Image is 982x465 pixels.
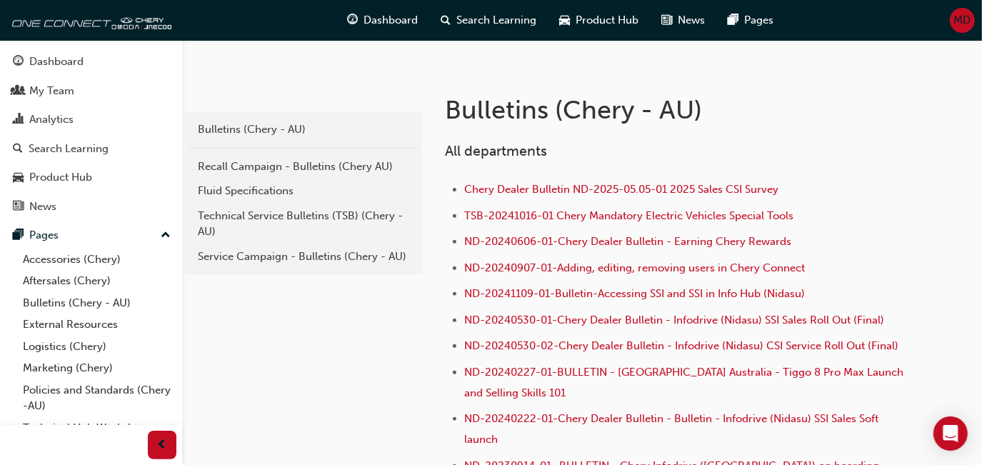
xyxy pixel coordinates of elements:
[17,336,176,358] a: Logistics (Chery)
[191,117,416,142] a: Bulletins (Chery - AU)
[464,235,791,248] a: ND-20240606-01-Chery Dealer Bulletin - Earning Chery Rewards
[441,11,451,29] span: search-icon
[464,339,898,352] a: ND-20240530-02-Chery Dealer Bulletin - Infodrive (Nidasu) CSI Service Roll Out (Final)
[6,106,176,133] a: Analytics
[576,12,639,29] span: Product Hub
[29,141,109,157] div: Search Learning
[13,143,23,156] span: search-icon
[6,222,176,249] button: Pages
[17,417,176,455] a: Technical Hub Workshop information
[161,226,171,245] span: up-icon
[17,249,176,271] a: Accessories (Chery)
[198,121,409,138] div: Bulletins (Chery - AU)
[29,227,59,244] div: Pages
[457,12,537,29] span: Search Learning
[548,6,651,35] a: car-iconProduct Hub
[13,171,24,184] span: car-icon
[6,136,176,162] a: Search Learning
[198,208,409,240] div: Technical Service Bulletins (TSB) (Chery - AU)
[348,11,359,29] span: guage-icon
[728,11,739,29] span: pages-icon
[445,94,873,126] h1: Bulletins (Chery - AU)
[560,11,571,29] span: car-icon
[17,379,176,417] a: Policies and Standards (Chery -AU)
[17,292,176,314] a: Bulletins (Chery - AU)
[6,194,176,220] a: News
[6,78,176,104] a: My Team
[17,314,176,336] a: External Resources
[717,6,786,35] a: pages-iconPages
[464,261,805,274] a: ND-20240907-01-Adding, editing, removing users in Chery Connect
[464,366,906,399] a: ND-20240227-01-BULLETIN - [GEOGRAPHIC_DATA] Australia - Tiggo 8 Pro Max Launch and Selling Skills...
[29,169,92,186] div: Product Hub
[7,6,171,34] img: oneconnect
[6,49,176,75] a: Dashboard
[191,154,416,179] a: Recall Campaign - Bulletins (Chery AU)
[933,416,968,451] div: Open Intercom Messenger
[198,183,409,199] div: Fluid Specifications
[13,56,24,69] span: guage-icon
[954,12,971,29] span: MD
[29,83,74,99] div: My Team
[464,209,793,222] a: TSB-20241016-01 Chery Mandatory Electric Vehicles Special Tools
[157,436,168,454] span: prev-icon
[651,6,717,35] a: news-iconNews
[13,85,24,98] span: people-icon
[198,249,409,265] div: Service Campaign - Bulletins (Chery - AU)
[191,179,416,204] a: Fluid Specifications
[336,6,430,35] a: guage-iconDashboard
[464,287,805,300] a: ND-20241109-01-Bulletin-Accessing SSI and SSI in Info Hub (Nidasu)
[745,12,774,29] span: Pages
[445,143,547,159] span: All departments
[13,114,24,126] span: chart-icon
[6,164,176,191] a: Product Hub
[364,12,419,29] span: Dashboard
[29,54,84,70] div: Dashboard
[678,12,706,29] span: News
[13,229,24,242] span: pages-icon
[17,270,176,292] a: Aftersales (Chery)
[29,199,56,215] div: News
[464,183,778,196] a: Chery Dealer Bulletin ND-2025-05.05-01 2025 Sales CSI Survey
[464,412,881,446] a: ND-20240222-01-Chery Dealer Bulletin - Bulletin - Infodrive (Nidasu) SSI Sales Soft launch
[198,159,409,175] div: Recall Campaign - Bulletins (Chery AU)
[29,111,74,128] div: Analytics
[13,201,24,214] span: news-icon
[17,357,176,379] a: Marketing (Chery)
[950,8,975,33] button: MD
[191,244,416,269] a: Service Campaign - Bulletins (Chery - AU)
[464,314,884,326] a: ND-20240530-01-Chery Dealer Bulletin - Infodrive (Nidasu) SSI Sales Roll Out (Final)
[191,204,416,244] a: Technical Service Bulletins (TSB) (Chery - AU)
[662,11,673,29] span: news-icon
[6,46,176,222] button: DashboardMy TeamAnalyticsSearch LearningProduct HubNews
[430,6,548,35] a: search-iconSearch Learning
